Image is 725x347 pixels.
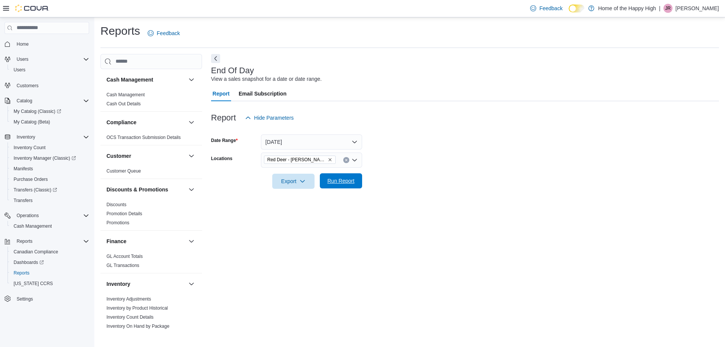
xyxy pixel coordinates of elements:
div: Cash Management [100,90,202,111]
h3: Finance [106,238,126,245]
button: Open list of options [352,157,358,163]
h3: Cash Management [106,76,153,83]
span: Email Subscription [239,86,287,101]
span: Customer Queue [106,168,141,174]
a: Purchase Orders [11,175,51,184]
a: Inventory Manager (Classic) [11,154,79,163]
button: Customer [106,152,185,160]
span: Transfers [14,197,32,204]
a: My Catalog (Beta) [11,117,53,126]
button: [DATE] [261,134,362,150]
span: Canadian Compliance [11,247,89,256]
button: Inventory Count [8,142,92,153]
button: Operations [14,211,42,220]
span: Users [11,65,89,74]
span: [US_STATE] CCRS [14,281,53,287]
span: GL Account Totals [106,253,143,259]
div: Compliance [100,133,202,145]
button: Customer [187,151,196,160]
span: Promotions [106,220,130,226]
a: Settings [14,295,36,304]
button: Compliance [106,119,185,126]
span: Transfers (Classic) [11,185,89,194]
label: Locations [211,156,233,162]
span: Reports [11,268,89,278]
button: Clear input [343,157,349,163]
span: Purchase Orders [14,176,48,182]
span: Operations [17,213,39,219]
div: Finance [100,252,202,273]
a: Transfers [11,196,35,205]
span: Home [14,39,89,49]
button: Users [14,55,31,64]
span: Inventory Count [11,143,89,152]
button: Catalog [14,96,35,105]
span: Inventory Manager (Classic) [14,155,76,161]
span: Users [17,56,28,62]
a: Customers [14,81,42,90]
a: Users [11,65,28,74]
span: Transfers [11,196,89,205]
a: OCS Transaction Submission Details [106,135,181,140]
button: Manifests [8,163,92,174]
a: Inventory Count [11,143,49,152]
a: Transfers (Classic) [8,185,92,195]
button: Next [211,54,220,63]
span: Catalog [14,96,89,105]
span: My Catalog (Beta) [11,117,89,126]
h3: End Of Day [211,66,254,75]
a: Inventory Manager (Classic) [8,153,92,163]
span: Inventory Count [14,145,46,151]
h3: Discounts & Promotions [106,186,168,193]
a: My Catalog (Classic) [8,106,92,117]
p: [PERSON_NAME] [676,4,719,13]
button: Purchase Orders [8,174,92,185]
span: Feedback [539,5,562,12]
button: Inventory [2,132,92,142]
a: Manifests [11,164,36,173]
span: Inventory Adjustments [106,296,151,302]
span: Manifests [14,166,33,172]
h3: Compliance [106,119,136,126]
button: Run Report [320,173,362,188]
span: Users [14,67,25,73]
span: Manifests [11,164,89,173]
h3: Inventory [106,280,130,288]
button: Users [8,65,92,75]
a: Home [14,40,32,49]
h3: Report [211,113,236,122]
span: Customers [17,83,39,89]
span: Promotion Details [106,211,142,217]
a: My Catalog (Classic) [11,107,64,116]
a: Feedback [527,1,565,16]
a: Inventory by Product Historical [106,305,168,311]
span: Dashboards [14,259,44,265]
button: Hide Parameters [242,110,297,125]
span: Reports [14,270,29,276]
a: Canadian Compliance [11,247,61,256]
span: Customers [14,80,89,90]
button: Reports [8,268,92,278]
label: Date Range [211,137,238,143]
span: Home [17,41,29,47]
span: Inventory [14,133,89,142]
span: Dashboards [11,258,89,267]
a: GL Transactions [106,263,139,268]
button: Inventory [106,280,185,288]
button: Operations [2,210,92,221]
span: OCS Transaction Submission Details [106,134,181,140]
h3: Customer [106,152,131,160]
span: Settings [17,296,33,302]
button: Reports [2,236,92,247]
span: Inventory [17,134,35,140]
span: Operations [14,211,89,220]
a: Inventory Count Details [106,315,154,320]
img: Cova [15,5,49,12]
button: Users [2,54,92,65]
span: Feedback [157,29,180,37]
span: Reports [17,238,32,244]
button: Canadian Compliance [8,247,92,257]
span: My Catalog (Classic) [14,108,61,114]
